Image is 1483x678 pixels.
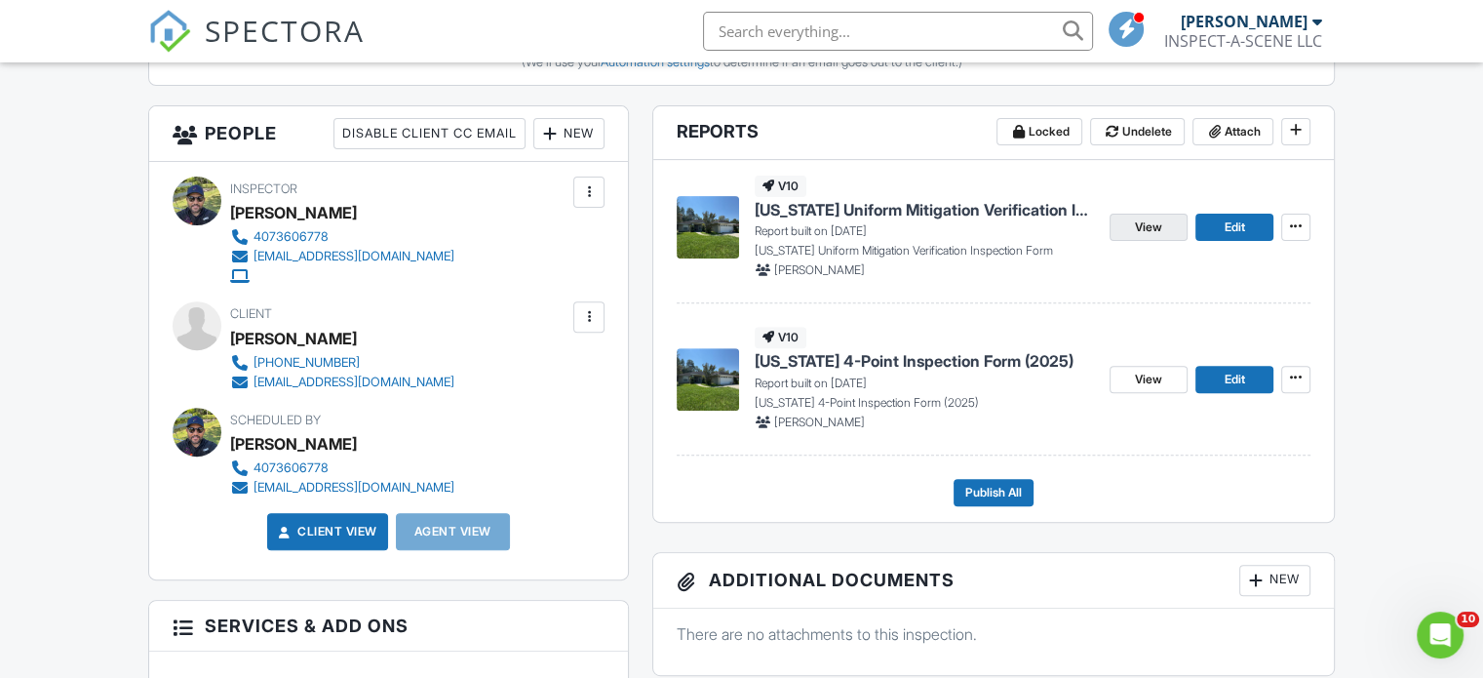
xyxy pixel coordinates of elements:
[230,413,321,427] span: Scheduled By
[230,478,454,498] a: [EMAIL_ADDRESS][DOMAIN_NAME]
[205,10,365,51] span: SPECTORA
[230,429,357,459] div: [PERSON_NAME]
[149,601,628,652] h3: Services & Add ons
[653,553,1334,609] h3: Additional Documents
[230,306,272,321] span: Client
[230,373,454,392] a: [EMAIL_ADDRESS][DOMAIN_NAME]
[254,229,329,245] div: 4073606778
[677,623,1310,645] p: There are no attachments to this inspection.
[254,480,454,496] div: [EMAIL_ADDRESS][DOMAIN_NAME]
[230,198,357,227] div: [PERSON_NAME]
[274,522,377,541] a: Client View
[1457,612,1479,627] span: 10
[148,26,365,67] a: SPECTORA
[149,106,628,162] h3: People
[230,247,454,266] a: [EMAIL_ADDRESS][DOMAIN_NAME]
[254,460,329,476] div: 4073606778
[230,227,454,247] a: 4073606778
[230,459,454,478] a: 4073606778
[148,10,191,53] img: The Best Home Inspection Software - Spectora
[1164,31,1322,51] div: INSPECT-A-SCENE LLC
[533,118,605,149] div: New
[1181,12,1307,31] div: [PERSON_NAME]
[254,375,454,390] div: [EMAIL_ADDRESS][DOMAIN_NAME]
[254,249,454,264] div: [EMAIL_ADDRESS][DOMAIN_NAME]
[230,324,357,353] div: [PERSON_NAME]
[254,355,360,371] div: [PHONE_NUMBER]
[333,118,526,149] div: Disable Client CC Email
[1417,612,1463,658] iframe: Intercom live chat
[230,353,454,373] a: [PHONE_NUMBER]
[703,12,1093,51] input: Search everything...
[1239,565,1310,596] div: New
[600,55,709,69] a: Automation settings
[230,181,297,196] span: Inspector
